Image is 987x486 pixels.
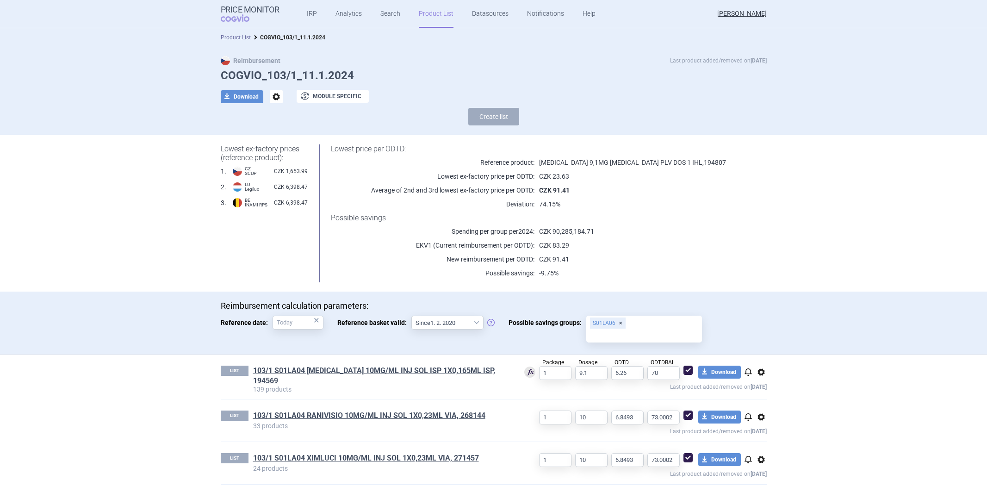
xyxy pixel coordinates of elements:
span: COGVIO [221,14,262,22]
p: Last product added/removed on [670,56,767,65]
h1: Lowest price per ODTD: [331,144,743,153]
p: LIST [221,366,248,376]
a: 103/1 S01LA04 XIMLUCI 10MG/ML INJ SOL 1X0,23ML VIA, 271457 [253,453,479,463]
button: Download [698,366,741,379]
p: Reimbursement calculation parameters: [221,301,767,311]
p: CZK 23.63 [534,172,743,181]
strong: [DATE] [751,471,767,477]
img: Belgium [233,198,242,207]
strong: COGVIO_103/1_11.1.2024 [260,34,325,41]
p: LIST [221,411,248,421]
p: Possible savings: [331,268,534,278]
span: Possible savings groups: [509,316,586,330]
strong: [DATE] [751,384,767,390]
p: Deviation: [331,199,534,209]
a: Product List [221,34,251,41]
p: Last product added/removed on [510,424,767,436]
p: LIST [221,453,248,463]
button: Download [698,411,741,424]
p: EKV1 (Current reimbursement per ODTD): [331,241,534,250]
p: -9.75% [534,268,743,278]
span: Package [542,359,564,366]
span: Reference date: [221,316,273,330]
strong: CZK 91.41 [539,187,570,194]
div: S01LA06 [590,318,626,329]
div: Used for calculation [524,367,535,379]
span: CZK 1,653.99 [274,167,308,176]
h1: 103/1 S01LA04 LUCENTIS 10MG/ML INJ SOL ISP 1X0,165ML ISP, 194569 [253,366,510,386]
span: CZ SCUP [245,167,256,176]
h1: COGVIO_103/1_11.1.2024 [221,69,767,82]
p: CZK 91.41 [534,255,743,264]
a: 103/1 S01LA04 [MEDICAL_DATA] 10MG/ML INJ SOL ISP 1X0,165ML ISP, 194569 [253,366,510,386]
h1: 103/1 S01LA04 XIMLUCI 10MG/ML INJ SOL 1X0,23ML VIA, 271457 [253,453,510,465]
p: 33 products [253,423,510,429]
img: CZ [221,56,230,65]
strong: Reimbursement [221,57,280,64]
span: LU Legilux [245,182,259,192]
span: CZK 6,398.47 [274,182,308,192]
li: COGVIO_103/1_11.1.2024 [251,33,325,42]
span: ODTDBAL [651,359,675,366]
span: ODTD [615,359,629,366]
button: Create list [468,108,519,125]
p: Last product added/removed on [510,380,767,392]
span: 3 . [221,198,226,207]
li: Product List [221,33,251,42]
select: Reference basket valid: [411,316,484,330]
p: New reimbursement per ODTD: [331,255,534,264]
p: 139 products [253,386,510,393]
h1: 103/1 S01LA04 RANIVISIO 10MG/ML INJ SOL 1X0,23ML VIA, 268144 [253,411,510,423]
h1: Lowest ex-factory prices (reference product): [221,144,308,162]
span: Reference basket valid: [337,316,411,330]
span: Dosage [578,359,597,366]
span: BE INAMI RPS [245,198,267,207]
p: Lowest ex-factory price per ODTD: [331,172,534,181]
p: Spending per group per 2024 : [331,227,534,236]
p: 74.15% [534,199,743,209]
p: 24 products [253,465,510,472]
strong: [DATE] [751,57,767,64]
p: CZK 90,285,184.71 [534,227,743,236]
button: Module specific [297,90,369,103]
h1: Possible savings [331,213,743,222]
a: Price MonitorCOGVIO [221,5,279,23]
button: Download [221,90,263,103]
p: Average of 2nd and 3rd lowest ex-factory price per ODTD: [331,186,534,195]
p: Last product added/removed on [510,467,767,479]
div: × [314,315,319,325]
img: Luxembourg [233,182,242,192]
span: 2 . [221,182,226,192]
button: Download [698,453,741,466]
strong: Price Monitor [221,5,279,14]
p: Reference product: [331,158,534,167]
span: 1 . [221,167,226,176]
a: 103/1 S01LA04 RANIVISIO 10MG/ML INJ SOL 1X0,23ML VIA, 268144 [253,411,485,421]
span: CZK 6,398.47 [274,198,308,207]
strong: [DATE] [751,428,767,435]
p: [MEDICAL_DATA] 9,1MG [MEDICAL_DATA] PLV DOS 1 IHL , 194807 [534,158,743,167]
input: Reference date:× [273,316,323,330]
img: Czech Republic [233,167,242,176]
input: Possible savings groups:S01LA06 [590,330,699,342]
p: CZK 83.29 [534,241,743,250]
